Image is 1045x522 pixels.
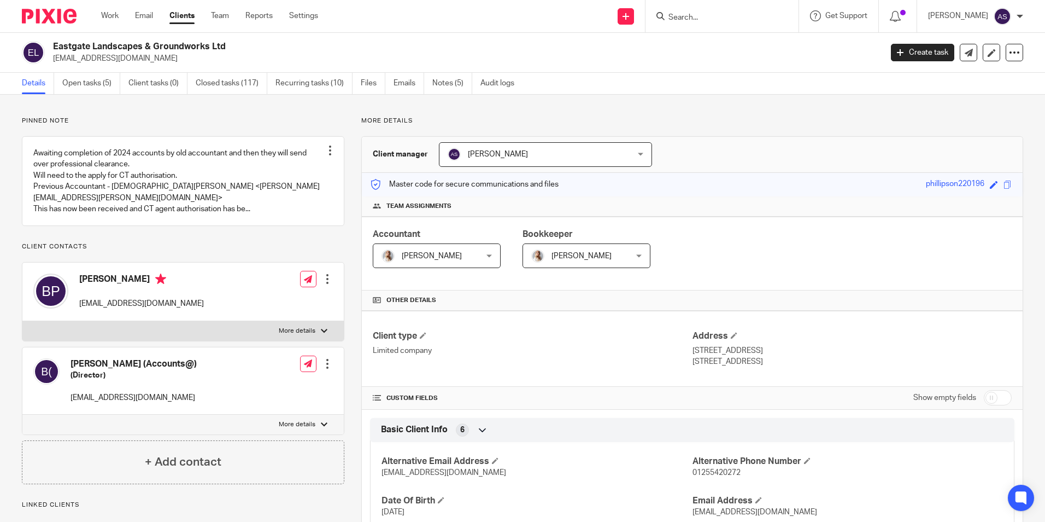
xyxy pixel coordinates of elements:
[62,73,120,94] a: Open tasks (5)
[289,10,318,21] a: Settings
[33,358,60,385] img: svg%3E
[926,178,984,191] div: phillipson220196
[22,73,54,94] a: Details
[692,469,741,477] span: 01255420272
[79,274,204,287] h4: [PERSON_NAME]
[692,330,1012,342] h4: Address
[394,73,424,94] a: Emails
[279,420,315,429] p: More details
[825,12,867,20] span: Get Support
[245,10,273,21] a: Reports
[432,73,472,94] a: Notes (5)
[448,148,461,161] img: svg%3E
[692,356,1012,367] p: [STREET_ADDRESS]
[460,425,465,436] span: 6
[891,44,954,61] a: Create task
[79,298,204,309] p: [EMAIL_ADDRESS][DOMAIN_NAME]
[22,41,45,64] img: svg%3E
[22,242,344,251] p: Client contacts
[480,73,522,94] a: Audit logs
[667,13,766,23] input: Search
[913,392,976,403] label: Show empty fields
[373,394,692,403] h4: CUSTOM FIELDS
[155,274,166,285] i: Primary
[692,495,1003,507] h4: Email Address
[381,508,404,516] span: [DATE]
[145,454,221,471] h4: + Add contact
[692,456,1003,467] h4: Alternative Phone Number
[361,117,1023,125] p: More details
[53,41,710,53] h2: Eastgate Landscapes & Groundworks Ltd
[275,73,353,94] a: Recurring tasks (10)
[169,10,195,21] a: Clients
[53,53,874,64] p: [EMAIL_ADDRESS][DOMAIN_NAME]
[279,327,315,335] p: More details
[994,8,1011,25] img: svg%3E
[361,73,385,94] a: Files
[211,10,229,21] a: Team
[373,149,428,160] h3: Client manager
[381,424,448,436] span: Basic Client Info
[71,358,197,370] h4: [PERSON_NAME] (Accounts@)
[71,370,197,381] h5: (Director)
[381,469,506,477] span: [EMAIL_ADDRESS][DOMAIN_NAME]
[373,330,692,342] h4: Client type
[101,10,119,21] a: Work
[33,274,68,309] img: svg%3E
[22,501,344,509] p: Linked clients
[928,10,988,21] p: [PERSON_NAME]
[531,250,544,263] img: IMG_9968.jpg
[551,252,612,260] span: [PERSON_NAME]
[381,250,395,263] img: IMG_9968.jpg
[692,508,817,516] span: [EMAIL_ADDRESS][DOMAIN_NAME]
[373,345,692,356] p: Limited company
[522,230,573,239] span: Bookkeeper
[196,73,267,94] a: Closed tasks (117)
[22,117,344,125] p: Pinned note
[381,495,692,507] h4: Date Of Birth
[71,392,197,403] p: [EMAIL_ADDRESS][DOMAIN_NAME]
[128,73,187,94] a: Client tasks (0)
[135,10,153,21] a: Email
[370,179,559,190] p: Master code for secure communications and files
[402,252,462,260] span: [PERSON_NAME]
[386,202,451,211] span: Team assignments
[22,9,77,24] img: Pixie
[373,230,420,239] span: Accountant
[386,296,436,305] span: Other details
[381,456,692,467] h4: Alternative Email Address
[468,150,528,158] span: [PERSON_NAME]
[692,345,1012,356] p: [STREET_ADDRESS]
